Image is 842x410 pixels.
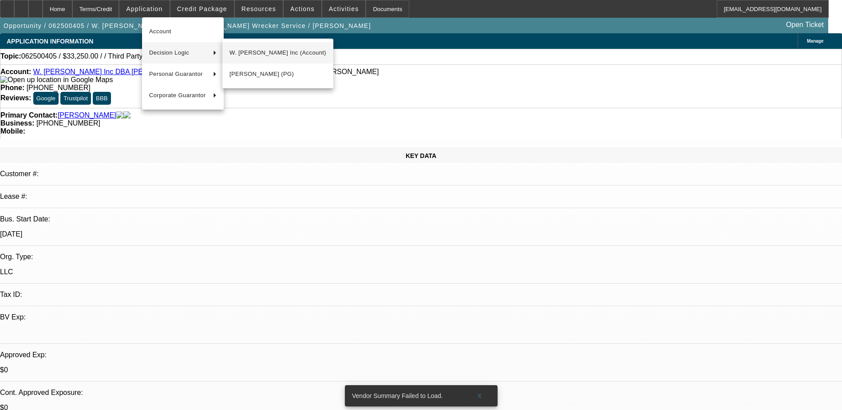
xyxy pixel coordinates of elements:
span: Account [149,26,217,37]
span: W. [PERSON_NAME] Inc (Account) [229,47,326,58]
span: Personal Guarantor [149,69,206,79]
span: Corporate Guarantor [149,90,206,101]
span: [PERSON_NAME] (PG) [229,69,326,79]
span: Decision Logic [149,47,206,58]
